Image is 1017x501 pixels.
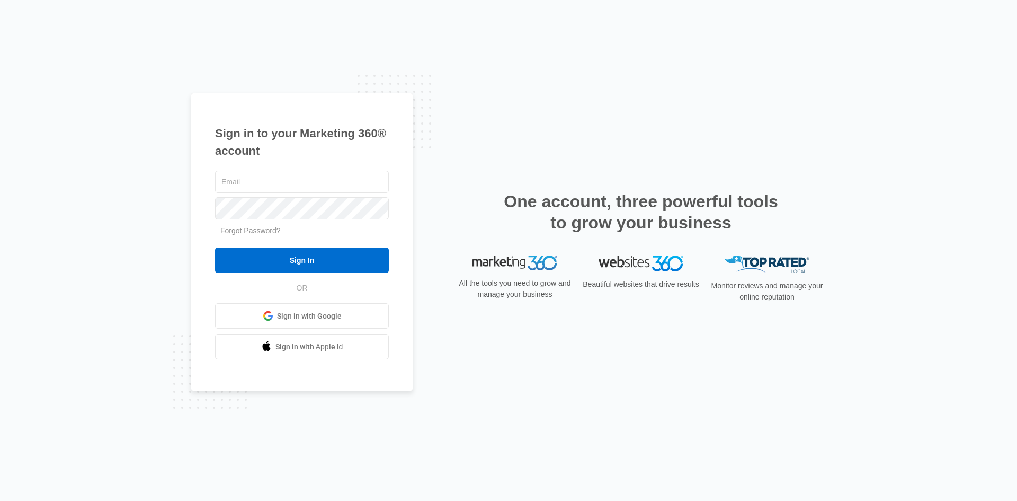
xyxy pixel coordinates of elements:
[599,256,683,271] img: Websites 360
[456,278,574,300] p: All the tools you need to grow and manage your business
[289,283,315,294] span: OR
[725,256,809,273] img: Top Rated Local
[501,191,781,233] h2: One account, three powerful tools to grow your business
[215,171,389,193] input: Email
[275,341,343,353] span: Sign in with Apple Id
[215,248,389,273] input: Sign In
[472,256,557,270] img: Marketing 360
[215,334,389,359] a: Sign in with Apple Id
[708,280,826,303] p: Monitor reviews and manage your online reputation
[220,226,281,235] a: Forgot Password?
[582,279,700,290] p: Beautiful websites that drive results
[215,303,389,329] a: Sign in with Google
[277,311,342,322] span: Sign in with Google
[215,125,389,160] h1: Sign in to your Marketing 360® account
